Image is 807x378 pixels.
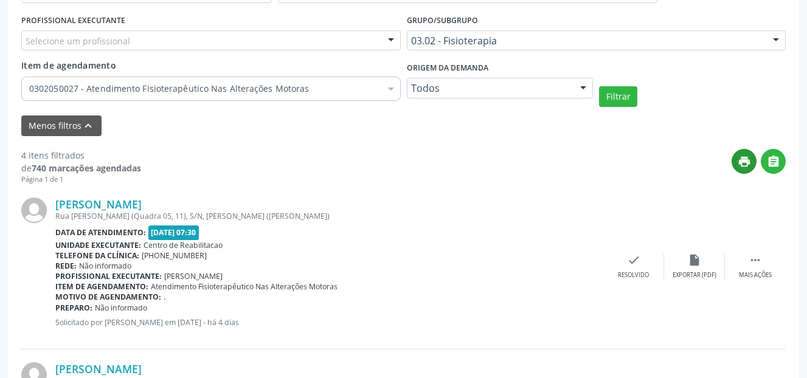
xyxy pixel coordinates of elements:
a: [PERSON_NAME] [55,362,142,376]
label: PROFISSIONAL EXECUTANTE [21,12,125,30]
span: Atendimento Fisioterapêutico Nas Alterações Motoras [151,281,338,292]
a: [PERSON_NAME] [55,198,142,211]
i: check [627,253,640,267]
span: Não informado [95,303,147,313]
div: 4 itens filtrados [21,149,141,162]
i:  [749,253,762,267]
button:  [761,149,786,174]
label: Grupo/Subgrupo [407,12,478,30]
div: Exportar (PDF) [673,271,716,280]
span: 0302050027 - Atendimento Fisioterapêutico Nas Alterações Motoras [29,83,381,95]
img: img [21,198,47,223]
span: Selecione um profissional [26,35,130,47]
b: Data de atendimento: [55,227,146,238]
span: [PHONE_NUMBER] [142,250,207,261]
label: Origem da demanda [407,59,488,78]
button: print [732,149,757,174]
div: Página 1 de 1 [21,174,141,185]
button: Filtrar [599,86,637,107]
b: Rede: [55,261,77,271]
span: [PERSON_NAME] [164,271,223,281]
i: insert_drive_file [688,253,701,267]
span: . [164,292,165,302]
strong: 740 marcações agendadas [32,162,141,174]
div: Rua [PERSON_NAME] (Quadra 05, 11), S/N, [PERSON_NAME] ([PERSON_NAME]) [55,211,603,221]
i: keyboard_arrow_up [81,119,95,132]
div: Mais ações [739,271,772,280]
span: 03.02 - Fisioterapia [411,35,761,47]
i:  [767,155,780,168]
span: Todos [411,82,569,94]
span: Item de agendamento [21,60,116,71]
span: Não informado [79,261,131,271]
b: Profissional executante: [55,271,162,281]
span: Centro de Reabilitacao [144,240,223,250]
b: Motivo de agendamento: [55,292,161,302]
div: de [21,162,141,174]
b: Telefone da clínica: [55,250,139,261]
div: Resolvido [618,271,649,280]
button: Menos filtroskeyboard_arrow_up [21,115,102,137]
i: print [738,155,751,168]
b: Preparo: [55,303,92,313]
span: [DATE] 07:30 [148,225,199,239]
b: Unidade executante: [55,240,141,250]
p: Solicitado por [PERSON_NAME] em [DATE] - há 4 dias [55,317,603,328]
b: Item de agendamento: [55,281,148,292]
